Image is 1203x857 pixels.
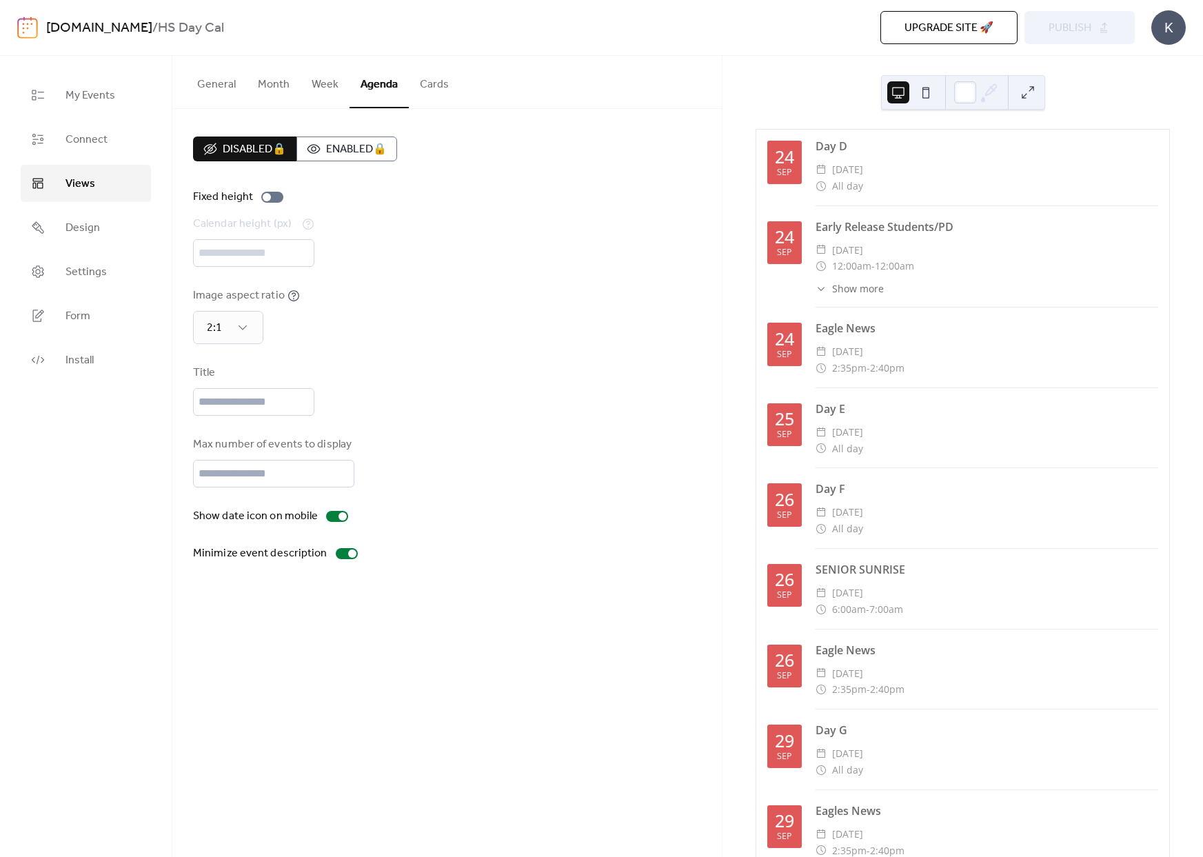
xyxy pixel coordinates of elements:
div: 26 [775,652,794,669]
div: Eagles News [816,803,1158,819]
span: [DATE] [832,665,863,682]
div: Minimize event description [193,545,327,562]
div: Eagle News [816,642,1158,658]
span: Connect [65,132,108,148]
div: ​ [816,281,827,296]
div: ​ [816,745,827,762]
div: ​ [816,178,827,194]
div: Sep [777,591,792,600]
span: 2:1 [207,317,222,339]
span: All day [832,441,863,457]
button: ​Show more [816,281,884,296]
div: ​ [816,601,827,618]
a: Settings [21,253,151,290]
div: ​ [816,424,827,441]
span: Form [65,308,90,325]
button: General [186,56,247,107]
div: Sep [777,168,792,177]
div: 29 [775,812,794,829]
div: ​ [816,441,827,457]
div: ​ [816,343,827,360]
div: ​ [816,504,827,521]
div: ​ [816,360,827,376]
span: 12:00am [875,258,914,274]
div: ​ [816,762,827,778]
b: HS Day Cal [158,15,224,41]
div: 24 [775,330,794,347]
span: Install [65,352,94,369]
div: Show date icon on mobile [193,508,318,525]
div: Image aspect ratio [193,288,285,304]
div: ​ [816,681,827,698]
div: Day G [816,722,1158,738]
div: Max number of events to display [193,436,352,453]
button: Week [301,56,350,107]
span: [DATE] [832,504,863,521]
span: Show more [832,281,884,296]
div: ​ [816,258,827,274]
span: 7:00am [869,601,903,618]
span: 2:40pm [870,681,904,698]
span: 6:00am [832,601,866,618]
div: Sep [777,752,792,761]
div: 24 [775,148,794,165]
div: Sep [777,350,792,359]
span: [DATE] [832,585,863,601]
div: 24 [775,228,794,245]
span: All day [832,762,863,778]
span: - [867,681,870,698]
span: 2:35pm [832,360,867,376]
div: ​ [816,521,827,537]
div: ​ [816,242,827,259]
span: Settings [65,264,107,281]
span: [DATE] [832,826,863,843]
span: All day [832,178,863,194]
div: 29 [775,732,794,749]
div: ​ [816,585,827,601]
span: - [866,601,869,618]
span: - [871,258,875,274]
span: My Events [65,88,115,104]
div: Fixed height [193,189,253,205]
span: All day [832,521,863,537]
a: Connect [21,121,151,158]
a: Form [21,297,151,334]
a: [DOMAIN_NAME] [46,15,152,41]
span: Upgrade site 🚀 [904,20,993,37]
span: 2:40pm [870,360,904,376]
div: Sep [777,511,792,520]
a: My Events [21,77,151,114]
button: Month [247,56,301,107]
span: [DATE] [832,424,863,441]
div: Sep [777,248,792,257]
div: Sep [777,832,792,841]
div: ​ [816,161,827,178]
div: Early Release Students/PD [816,219,1158,235]
button: Upgrade site 🚀 [880,11,1018,44]
div: Sep [777,672,792,680]
span: Views [65,176,95,192]
div: Day D [816,138,1158,154]
div: ​ [816,826,827,843]
div: 26 [775,571,794,588]
div: ​ [816,665,827,682]
a: Views [21,165,151,202]
div: Day F [816,481,1158,497]
div: 25 [775,410,794,427]
a: Install [21,341,151,379]
img: logo [17,17,38,39]
div: K [1151,10,1186,45]
span: [DATE] [832,242,863,259]
button: Agenda [350,56,409,108]
div: Title [193,365,312,381]
span: [DATE] [832,343,863,360]
span: [DATE] [832,161,863,178]
span: - [867,360,870,376]
div: Eagle News [816,320,1158,336]
span: [DATE] [832,745,863,762]
a: Design [21,209,151,246]
b: / [152,15,158,41]
span: 12:00am [832,258,871,274]
span: Design [65,220,100,236]
div: SENIOR SUNRISE [816,561,1158,578]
